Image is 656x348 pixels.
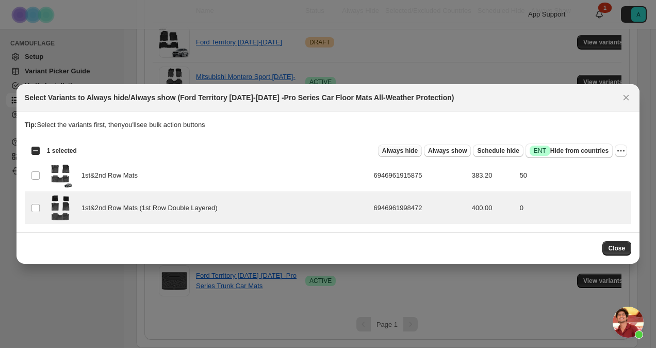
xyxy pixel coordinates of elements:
[25,121,37,129] strong: Tip:
[371,160,469,192] td: 6946961915875
[602,241,632,256] button: Close
[469,160,517,192] td: 383.20
[517,160,632,192] td: 50
[609,244,626,252] span: Close
[81,203,223,213] span: 1st&2nd Row Mats (1st Row Double Layered)
[47,147,77,155] span: 1 selected
[428,147,467,155] span: Always show
[619,90,633,105] button: Close
[526,144,613,158] button: SuccessENTHide from countries
[47,195,73,221] img: mercedes_g_class_floor_mats_2.png
[517,192,632,225] td: 0
[371,192,469,225] td: 6946961998472
[534,147,546,155] span: ENT
[473,145,523,157] button: Schedule hide
[469,192,517,225] td: 400.00
[613,307,644,338] div: Open chat
[81,170,143,181] span: 1st&2nd Row Mats
[47,163,73,188] img: 3_b07d6197-a1fd-46e6-8e4f-2ad7e62f644a_1.jpg
[25,92,454,103] h2: Select Variants to Always hide/Always show (Ford Territory [DATE]-[DATE] -Pro Series Car Floor Ma...
[378,145,422,157] button: Always hide
[424,145,471,157] button: Always show
[25,120,631,130] p: Select the variants first, then you'll see bulk action buttons
[382,147,418,155] span: Always hide
[530,146,609,156] span: Hide from countries
[477,147,519,155] span: Schedule hide
[615,145,627,157] button: More actions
